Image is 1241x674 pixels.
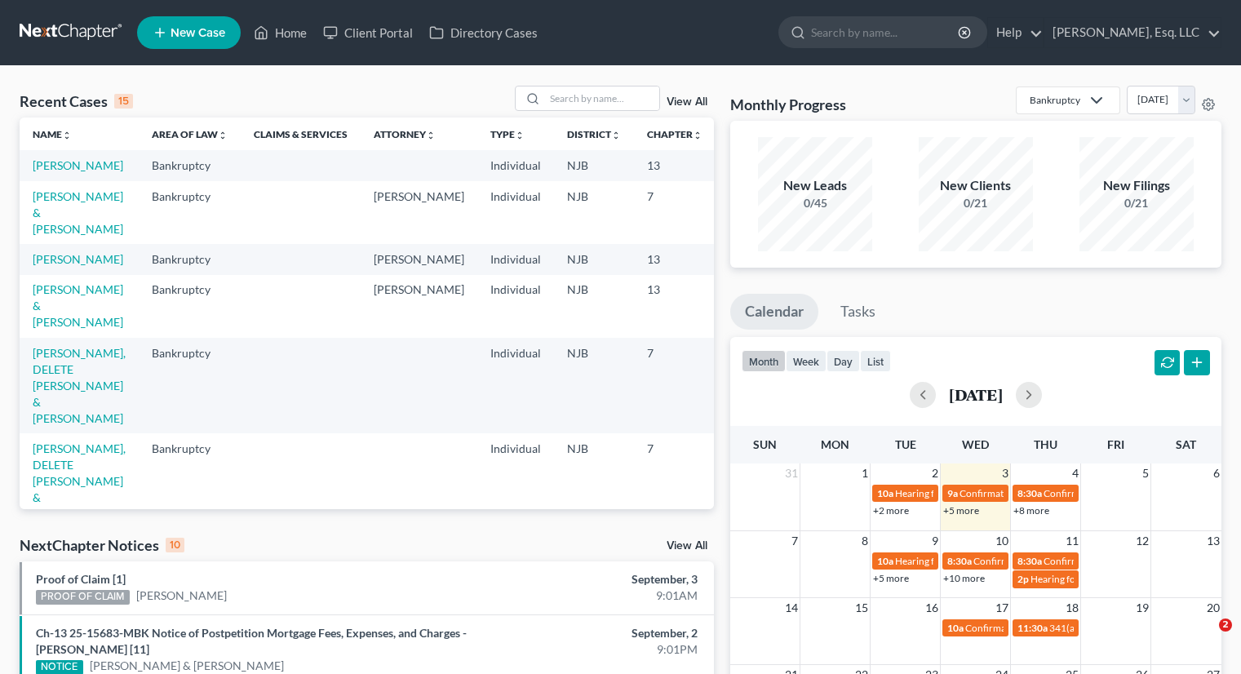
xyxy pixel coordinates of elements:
[634,275,716,338] td: 13
[873,504,909,517] a: +2 more
[152,128,228,140] a: Area of Lawunfold_more
[947,555,972,567] span: 8:30a
[374,128,436,140] a: Attorneyunfold_more
[786,350,827,372] button: week
[783,598,800,618] span: 14
[634,433,716,529] td: 7
[139,338,241,433] td: Bankruptcy
[36,572,126,586] a: Proof of Claim [1]
[965,622,1150,634] span: Confirmation hearing for [PERSON_NAME]
[1186,619,1225,658] iframe: Intercom live chat
[171,27,225,39] span: New Case
[1034,437,1057,451] span: Thu
[114,94,133,109] div: 15
[36,626,467,656] a: Ch-13 25-15683-MBK Notice of Postpetition Mortgage Fees, Expenses, and Charges - [PERSON_NAME] [11]
[853,598,870,618] span: 15
[826,294,890,330] a: Tasks
[554,338,634,433] td: NJB
[139,433,241,529] td: Bankruptcy
[1205,531,1221,551] span: 13
[90,658,284,674] a: [PERSON_NAME] & [PERSON_NAME]
[246,18,315,47] a: Home
[930,463,940,483] span: 2
[647,128,702,140] a: Chapterunfold_more
[1064,531,1080,551] span: 11
[1064,598,1080,618] span: 18
[490,128,525,140] a: Typeunfold_more
[545,86,659,110] input: Search by name...
[930,531,940,551] span: 9
[634,338,716,433] td: 7
[33,441,126,521] a: [PERSON_NAME], DELETE [PERSON_NAME] & [PERSON_NAME]
[139,150,241,180] td: Bankruptcy
[567,128,621,140] a: Districtunfold_more
[919,176,1033,195] div: New Clients
[33,252,123,266] a: [PERSON_NAME]
[554,433,634,529] td: NJB
[33,189,123,236] a: [PERSON_NAME] & [PERSON_NAME]
[139,244,241,274] td: Bankruptcy
[730,95,846,114] h3: Monthly Progress
[924,598,940,618] span: 16
[877,555,893,567] span: 10a
[1017,573,1029,585] span: 2p
[136,588,227,604] a: [PERSON_NAME]
[488,641,698,658] div: 9:01PM
[33,128,72,140] a: Nameunfold_more
[1049,622,1207,634] span: 341(a) meeting for [PERSON_NAME]
[790,531,800,551] span: 7
[1205,598,1221,618] span: 20
[1176,437,1196,451] span: Sat
[20,91,133,111] div: Recent Cases
[488,588,698,604] div: 9:01AM
[895,555,1118,567] span: Hearing for National Realty Investment Advisors LLC
[873,572,909,584] a: +5 more
[634,181,716,244] td: 7
[860,350,891,372] button: list
[1212,463,1221,483] span: 6
[962,437,989,451] span: Wed
[753,437,777,451] span: Sun
[947,622,964,634] span: 10a
[1134,531,1150,551] span: 12
[421,18,546,47] a: Directory Cases
[783,463,800,483] span: 31
[877,487,893,499] span: 10a
[62,131,72,140] i: unfold_more
[1141,463,1150,483] span: 5
[139,275,241,338] td: Bankruptcy
[973,555,1159,567] span: Confirmation hearing for [PERSON_NAME]
[994,598,1010,618] span: 17
[1079,195,1194,211] div: 0/21
[634,150,716,180] td: 13
[554,275,634,338] td: NJB
[241,118,361,150] th: Claims & Services
[515,131,525,140] i: unfold_more
[1079,176,1194,195] div: New Filings
[1000,463,1010,483] span: 3
[811,17,960,47] input: Search by name...
[860,531,870,551] span: 8
[139,181,241,244] td: Bankruptcy
[634,244,716,274] td: 13
[667,540,707,552] a: View All
[33,346,126,425] a: [PERSON_NAME], DELETE [PERSON_NAME] & [PERSON_NAME]
[315,18,421,47] a: Client Portal
[361,275,477,338] td: [PERSON_NAME]
[827,350,860,372] button: day
[1044,487,1229,499] span: Confirmation hearing for [PERSON_NAME]
[20,535,184,555] div: NextChapter Notices
[1219,619,1232,632] span: 2
[477,275,554,338] td: Individual
[949,386,1003,403] h2: [DATE]
[742,350,786,372] button: month
[554,150,634,180] td: NJB
[994,531,1010,551] span: 10
[1017,555,1042,567] span: 8:30a
[1044,18,1221,47] a: [PERSON_NAME], Esq. LLC
[36,590,130,605] div: PROOF OF CLAIM
[554,181,634,244] td: NJB
[488,571,698,588] div: September, 3
[943,572,985,584] a: +10 more
[1070,463,1080,483] span: 4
